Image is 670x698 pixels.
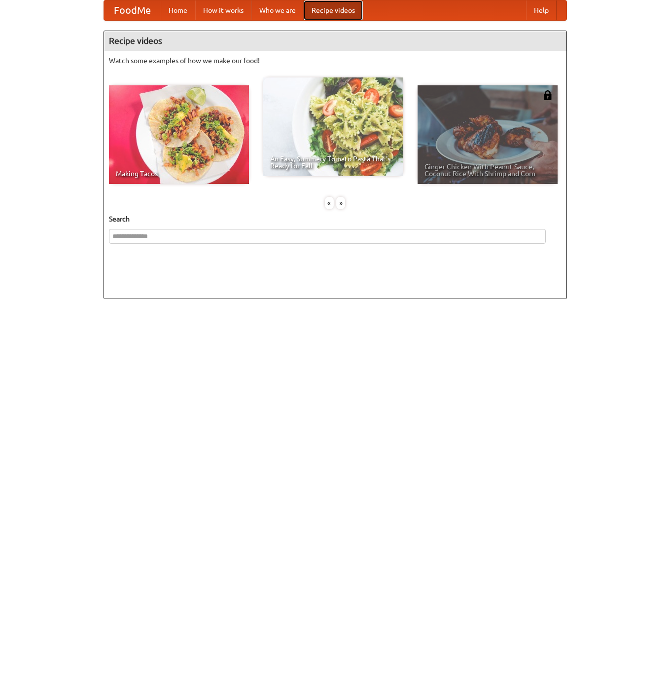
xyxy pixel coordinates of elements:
a: Help [526,0,557,20]
span: An Easy, Summery Tomato Pasta That's Ready for Fall [270,155,396,169]
h5: Search [109,214,562,224]
p: Watch some examples of how we make our food! [109,56,562,66]
a: Who we are [251,0,304,20]
h4: Recipe videos [104,31,566,51]
a: FoodMe [104,0,161,20]
a: How it works [195,0,251,20]
a: Recipe videos [304,0,363,20]
img: 483408.png [543,90,553,100]
a: Making Tacos [109,85,249,184]
div: « [325,197,334,209]
a: Home [161,0,195,20]
span: Making Tacos [116,170,242,177]
a: An Easy, Summery Tomato Pasta That's Ready for Fall [263,77,403,176]
div: » [336,197,345,209]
